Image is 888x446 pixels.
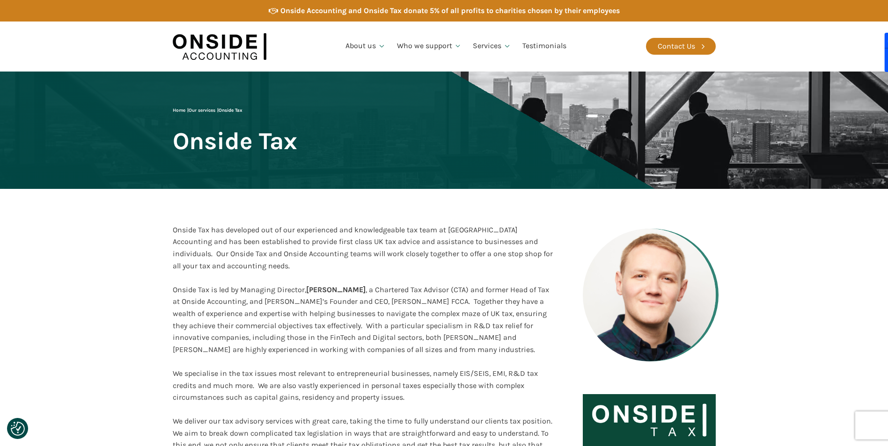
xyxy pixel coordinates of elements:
div: [PERSON_NAME] [173,284,553,356]
span: Onside Tax [219,108,242,113]
a: Services [467,30,517,62]
div: Contact Us [658,40,695,52]
div: Onside Accounting and Onside Tax donate 5% of all profits to charities chosen by their employees [280,5,620,17]
span: , a Chartered Tax Advisor (CTA) and former Head of Tax at Onside Accounting, and [PERSON_NAME]’s ... [173,285,549,354]
a: About us [340,30,391,62]
a: Our services [189,108,215,113]
img: Onside Accounting [173,29,266,65]
span: | | [173,108,242,113]
span: Onside Tax [173,128,297,154]
a: Who we support [391,30,468,62]
span: Onside Tax has developed out of our experienced and knowledgeable tax team at [GEOGRAPHIC_DATA] A... [173,225,553,270]
a: Testimonials [517,30,572,62]
a: Contact Us [646,38,716,55]
button: Consent Preferences [11,422,25,436]
span: Onside Tax is led by Managing Director, [173,285,306,294]
img: Revisit consent button [11,422,25,436]
a: Home [173,108,185,113]
span: We specialise in the tax issues most relevant to entrepreneurial businesses, namely EIS/SEIS, EMI... [173,369,538,402]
